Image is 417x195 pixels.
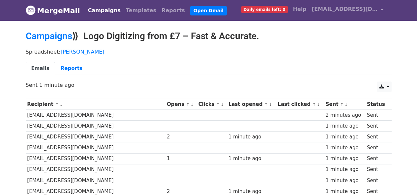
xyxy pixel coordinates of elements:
[326,122,364,130] div: 1 minute ago
[276,99,324,110] th: Last clicked
[269,102,272,107] a: ↓
[26,121,165,132] td: [EMAIL_ADDRESS][DOMAIN_NAME]
[365,99,388,110] th: Status
[227,99,276,110] th: Last opened
[365,142,388,153] td: Sent
[186,102,190,107] a: ↑
[241,6,288,13] span: Daily emails left: 0
[159,4,188,17] a: Reports
[59,102,63,107] a: ↓
[326,155,364,162] div: 1 minute ago
[326,111,364,119] div: 2 minutes ago
[312,5,378,13] span: [EMAIL_ADDRESS][DOMAIN_NAME]
[239,3,290,16] a: Daily emails left: 0
[365,153,388,164] td: Sent
[312,102,316,107] a: ↑
[326,166,364,173] div: 1 minute ago
[190,102,194,107] a: ↓
[26,110,165,121] td: [EMAIL_ADDRESS][DOMAIN_NAME]
[228,155,275,162] div: 1 minute ago
[309,3,386,18] a: [EMAIL_ADDRESS][DOMAIN_NAME]
[221,102,224,107] a: ↓
[61,49,104,55] a: [PERSON_NAME]
[264,102,268,107] a: ↑
[26,82,392,88] p: Sent 1 minute ago
[26,175,165,186] td: [EMAIL_ADDRESS][DOMAIN_NAME]
[26,132,165,142] td: [EMAIL_ADDRESS][DOMAIN_NAME]
[365,175,388,186] td: Sent
[26,99,165,110] th: Recipient
[216,102,220,107] a: ↑
[165,99,197,110] th: Opens
[167,155,195,162] div: 1
[26,62,55,75] a: Emails
[326,144,364,152] div: 1 minute ago
[26,142,165,153] td: [EMAIL_ADDRESS][DOMAIN_NAME]
[340,102,344,107] a: ↑
[26,153,165,164] td: [EMAIL_ADDRESS][DOMAIN_NAME]
[365,121,388,132] td: Sent
[326,177,364,184] div: 1 minute ago
[26,5,36,15] img: MergeMail logo
[190,6,227,15] a: Open Gmail
[85,4,123,17] a: Campaigns
[344,102,348,107] a: ↓
[55,102,59,107] a: ↑
[26,48,392,55] p: Spreadsheet:
[365,132,388,142] td: Sent
[26,164,165,175] td: [EMAIL_ADDRESS][DOMAIN_NAME]
[197,99,227,110] th: Clicks
[290,3,309,16] a: Help
[228,133,275,141] div: 1 minute ago
[26,4,80,17] a: MergeMail
[55,62,88,75] a: Reports
[316,102,320,107] a: ↓
[123,4,159,17] a: Templates
[26,31,72,41] a: Campaigns
[26,31,392,42] h2: ⟫ Logo Digitizing from £7 – Fast & Accurate.
[324,99,365,110] th: Sent
[167,133,195,141] div: 2
[326,133,364,141] div: 1 minute ago
[365,164,388,175] td: Sent
[365,110,388,121] td: Sent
